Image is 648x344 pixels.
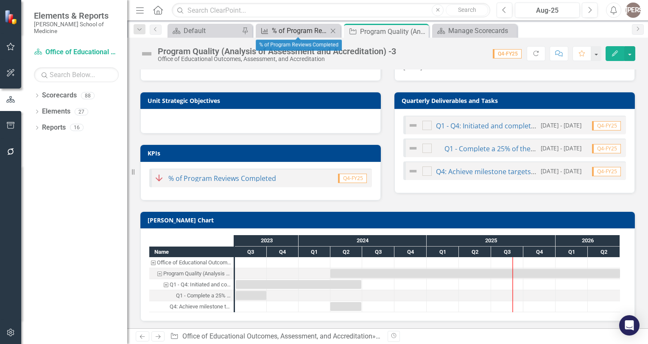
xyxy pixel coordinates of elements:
[163,268,231,279] div: Program Quality (Analysis of Assessment and Accreditation) -3
[272,25,328,36] div: % of Program Reviews Completed
[170,25,240,36] a: Default
[394,247,427,258] div: Q4
[299,235,427,246] div: 2024
[34,21,119,35] small: [PERSON_NAME] School of Medicine
[434,25,515,36] a: Manage Scorecards
[541,121,581,129] small: [DATE] - [DATE]
[256,40,342,51] div: % of Program Reviews Completed
[444,144,558,153] a: Q1 - Complete a 25% of the analysis
[182,332,372,340] a: Office of Educational Outcomes, Assessment, and Accreditation
[360,26,427,37] div: Program Quality (Analysis of Assessment and Accreditation) -3
[34,47,119,57] a: Office of Educational Outcomes, Assessment, and Accreditation
[149,257,234,268] div: Office of Educational Outcomes, Assessment, and Accreditation
[459,247,491,258] div: Q2
[149,268,234,279] div: Task: Start date: 2024-04-01 End date: 2026-06-30
[493,49,522,58] span: Q4-FY25
[176,290,231,301] div: Q1 - Complete a 25% of the analysis
[515,3,580,18] button: Aug-25
[42,91,77,100] a: Scorecards
[148,97,377,104] h3: Unit Strategic Objectives
[592,121,621,130] span: Q4-FY25
[149,290,234,301] div: Task: Start date: 2023-07-03 End date: 2023-09-29
[149,290,234,301] div: Q1 - Complete a 25% of the analysis
[402,97,631,104] h3: Quarterly Deliverables and Tasks
[458,6,476,13] span: Search
[184,25,240,36] div: Default
[236,280,361,289] div: Task: Start date: 2023-07-03 End date: 2024-06-28
[491,247,523,258] div: Q3
[149,257,234,268] div: Task: Office of Educational Outcomes, Assessment, and Accreditation Start date: 2023-07-03 End da...
[619,315,640,336] div: Open Intercom Messenger
[154,173,164,183] img: Target Not Close to Being Met
[158,56,396,62] div: Office of Educational Outcomes, Assessment, and Accreditation
[170,301,231,312] div: Q4: Achieve milestone targets for Regional and Specialized Accreditation
[541,167,581,175] small: [DATE] - [DATE]
[408,120,418,130] img: Not Defined
[81,92,95,99] div: 88
[75,108,88,115] div: 27
[235,247,267,258] div: Q3
[403,63,422,71] span: [DATE]
[170,332,381,341] div: » »
[523,247,556,258] div: Q4
[157,257,231,268] div: Office of Educational Outcomes, Assessment, and Accreditation
[42,107,70,117] a: Elements
[330,269,620,278] div: Task: Start date: 2024-04-01 End date: 2026-06-30
[408,166,418,176] img: Not Defined
[148,150,377,156] h3: KPIs
[149,268,234,279] div: Program Quality (Analysis of Assessment and Accreditation) -3
[34,11,119,21] span: Elements & Reports
[236,291,266,300] div: Task: Start date: 2023-07-03 End date: 2023-09-29
[34,67,119,82] input: Search Below...
[556,247,588,258] div: Q1
[267,247,299,258] div: Q4
[518,6,577,16] div: Aug-25
[362,247,394,258] div: Q3
[258,25,328,36] a: % of Program Reviews Completed
[149,301,234,312] div: Task: Start date: 2024-04-01 End date: 2024-06-28
[140,47,154,61] img: Not Defined
[626,3,641,18] button: [PERSON_NAME]
[541,144,581,152] small: [DATE] - [DATE]
[446,4,488,16] button: Search
[149,301,234,312] div: Q4: Achieve milestone targets for Regional and Specialized Accreditation
[592,144,621,153] span: Q4-FY25
[4,10,19,25] img: ClearPoint Strategy
[592,167,621,176] span: Q4-FY25
[149,279,234,290] div: Q1 - Q4: Initiated and completed of analysis of assessment and accreditation standards
[427,247,459,258] div: Q1
[330,247,362,258] div: Q2
[235,235,299,246] div: 2023
[408,143,418,153] img: Not Defined
[158,47,396,56] div: Program Quality (Analysis of Assessment and Accreditation) -3
[330,302,361,311] div: Task: Start date: 2024-04-01 End date: 2024-06-28
[148,217,631,223] h3: [PERSON_NAME] Chart
[448,25,515,36] div: Manage Scorecards
[70,124,84,131] div: 16
[149,279,234,290] div: Task: Start date: 2023-07-03 End date: 2024-06-28
[299,247,330,258] div: Q1
[556,235,620,246] div: 2026
[170,279,231,290] div: Q1 - Q4: Initiated and completed of analysis of assessment and accreditation standards
[168,174,276,183] a: % of Program Reviews Completed
[588,247,620,258] div: Q2
[42,123,66,133] a: Reports
[338,174,367,183] span: Q4-FY25
[427,235,556,246] div: 2025
[149,247,234,257] div: Name
[172,3,490,18] input: Search ClearPoint...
